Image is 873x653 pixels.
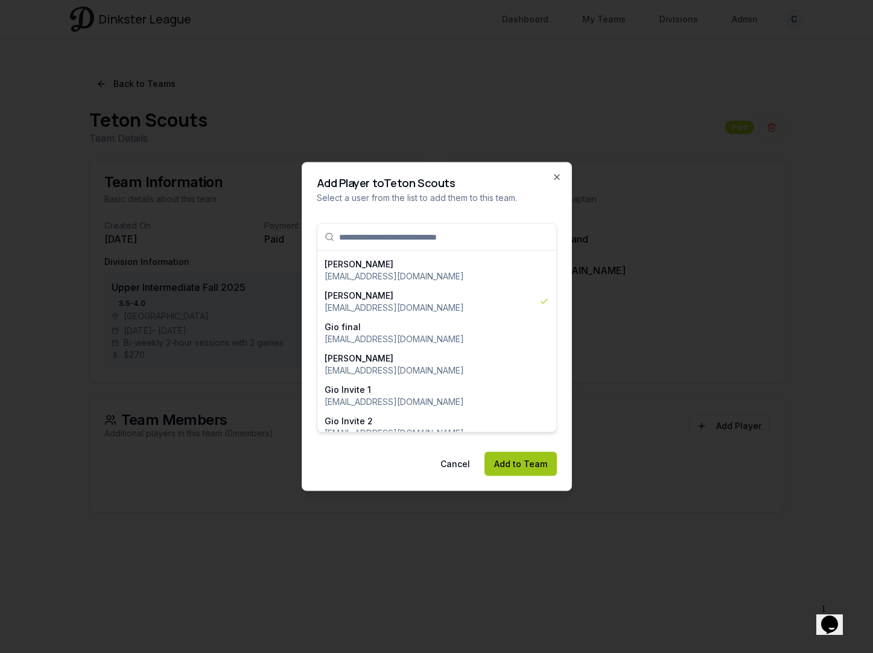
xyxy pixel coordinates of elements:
[317,192,557,204] p: Select a user from the list to add them to this team.
[325,427,464,439] p: [EMAIL_ADDRESS][DOMAIN_NAME]
[325,270,464,282] p: [EMAIL_ADDRESS][DOMAIN_NAME]
[325,321,464,333] p: Gio final
[816,599,855,635] iframe: chat widget
[325,333,464,345] p: [EMAIL_ADDRESS][DOMAIN_NAME]
[325,365,464,377] p: [EMAIL_ADDRESS][DOMAIN_NAME]
[325,290,464,302] p: [PERSON_NAME]
[325,352,464,365] p: [PERSON_NAME]
[431,452,480,476] button: Cancel
[484,452,557,476] button: Add to Team
[325,258,464,270] p: [PERSON_NAME]
[325,415,464,427] p: Gio Invite 2
[325,396,464,408] p: [EMAIL_ADDRESS][DOMAIN_NAME]
[317,251,556,432] div: Suggestions
[325,384,464,396] p: Gio Invite 1
[325,302,464,314] p: [EMAIL_ADDRESS][DOMAIN_NAME]
[317,177,557,188] h2: Add Player to Teton Scouts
